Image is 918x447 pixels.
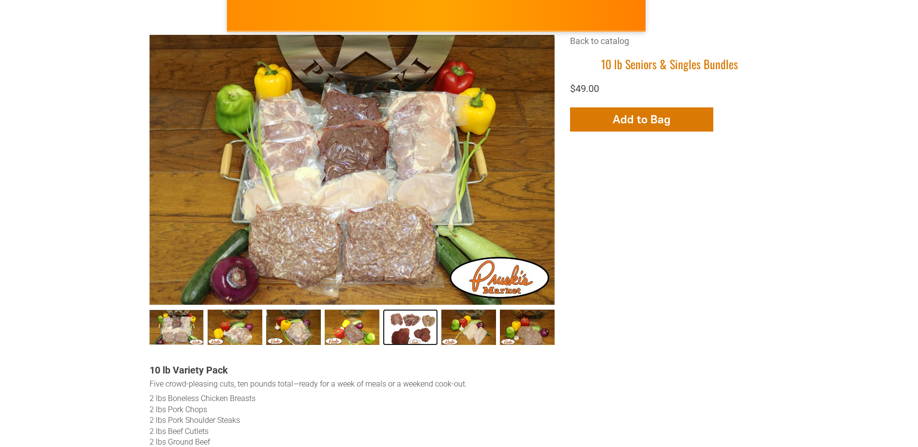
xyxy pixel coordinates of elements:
[383,310,438,345] a: Seniors &amp; Singles Bundles005 4
[613,112,671,126] span: Add to Bag
[570,107,713,132] button: Add to Bag
[500,310,555,345] a: Seniors &amp; Singles Bundles007 6
[150,35,555,305] img: 10 lb Seniors & Singles Bundles
[325,310,379,345] a: Seniors &amp; Singles Bundles004 3
[150,415,555,426] div: 2 lbs Pork Shoulder Steaks
[208,310,262,345] a: Seniors &amp; Singles Bundles002 1
[150,393,555,404] div: 2 lbs Boneless Chicken Breasts
[150,426,555,437] div: 2 lbs Beef Cutlets
[645,2,835,17] span: [PERSON_NAME] MARKET
[570,35,769,57] div: Breadcrumbs
[149,310,204,345] a: 10 lb Seniors &amp; Singles Bundles 0
[570,36,629,46] a: Back to catalog
[150,404,555,415] div: 2 lbs Pork Chops
[150,363,555,377] div: 10 lb Variety Pack
[570,57,769,72] h1: 10 lb Seniors & Singles Bundles
[570,83,599,94] span: $49.00
[441,310,496,345] a: Seniors &amp; Singles Bundles006 5
[150,379,555,389] div: Five crowd-pleasing cuts, ten pounds total—ready for a week of meals or a weekend cook-out.
[266,310,321,345] a: Seniors &amp; Singles Bundles003 2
